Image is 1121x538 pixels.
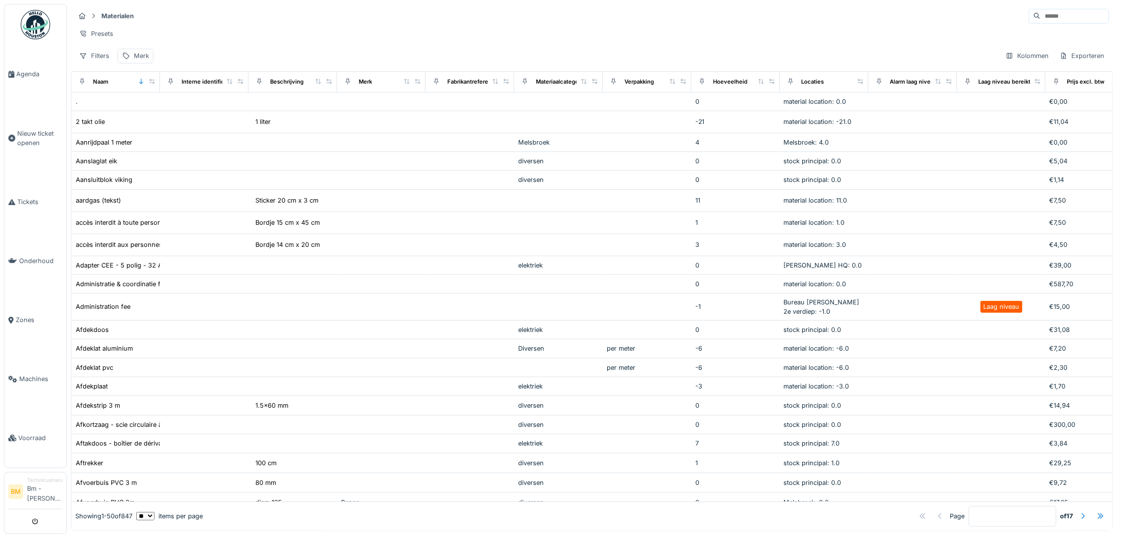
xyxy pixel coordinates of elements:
[695,117,776,126] div: -21
[784,176,841,183] span: stock principal: 0.0
[784,197,847,204] span: material location: 11.0
[784,459,840,467] span: stock principal: 1.0
[784,219,845,226] span: material location: 1.0
[695,261,776,270] div: 0
[695,439,776,448] div: 7
[979,78,1034,86] div: Laag niveau bereikt?
[4,172,66,231] a: Tickets
[19,256,62,266] span: Onderhoud
[695,478,776,487] div: 0
[76,439,173,448] div: Aftakdoos - boîtier de dérivation
[27,477,62,484] div: Technicusmanager
[518,156,599,166] div: diversen
[518,261,599,270] div: elektriek
[784,499,829,506] span: Melsbroek: 0.0
[8,484,23,499] li: BM
[984,302,1020,311] div: Laag niveau
[76,420,183,429] div: Afkortzaag - scie circulaire à onglet
[4,409,66,468] a: Voorraad
[695,138,776,147] div: 4
[76,458,103,468] div: Aftrekker
[518,138,599,147] div: Melsbroek
[1001,49,1054,63] div: Kolommen
[784,364,849,371] span: material location: -6.0
[16,69,62,79] span: Agenda
[76,302,130,311] div: Administration fee
[359,78,372,86] div: Merk
[76,344,133,353] div: Afdeklat aluminium
[97,11,138,21] strong: Materialen
[695,97,776,106] div: 0
[518,344,599,353] div: Diversen
[75,49,114,63] div: Filters
[802,78,824,86] div: Locaties
[950,512,965,521] div: Page
[76,478,137,487] div: Afvoerbuis PVC 3 m
[784,479,841,486] span: stock principal: 0.0
[695,279,776,289] div: 0
[4,45,66,104] a: Agenda
[4,104,66,172] a: Nieuw ticket openen
[890,78,937,86] div: Alarm laag niveau
[182,78,235,86] div: Interne identificator
[518,401,599,410] div: diversen
[270,78,304,86] div: Beschrijving
[695,156,776,166] div: 0
[784,262,862,269] span: [PERSON_NAME] HQ: 0.0
[8,477,62,509] a: BM TechnicusmanagerBm - [PERSON_NAME]
[27,477,62,507] li: Bm - [PERSON_NAME]
[784,383,849,390] span: material location: -3.0
[341,498,422,507] div: Benor
[518,420,599,429] div: diversen
[695,240,776,249] div: 3
[518,325,599,334] div: elektriek
[624,78,654,86] div: Verpakking
[255,218,320,227] div: Bordje 15 cm x 45 cm
[255,117,271,126] div: 1 liter
[695,458,776,468] div: 1
[17,197,62,207] span: Tickets
[76,261,172,270] div: Adapter CEE - 5 polig - 32 Amp
[784,345,849,352] span: material location: -6.0
[784,118,852,125] span: material location: -21.0
[695,420,776,429] div: 0
[76,117,105,126] div: 2 takt olie
[1056,49,1109,63] div: Exporteren
[518,382,599,391] div: elektriek
[76,382,108,391] div: Afdekplaat
[784,280,846,288] span: material location: 0.0
[76,175,132,184] div: Aansluitblok viking
[76,156,117,166] div: Aanslaglat eik
[17,129,62,148] span: Nieuw ticket openen
[76,138,132,147] div: Aanrijdpaal 1 meter
[255,240,320,249] div: Bordje 14 cm x 20 cm
[784,326,841,333] span: stock principal: 0.0
[695,302,776,311] div: -1
[21,10,50,39] img: Badge_color-CXgf-gQk.svg
[76,97,78,106] div: .
[695,325,776,334] div: 0
[784,421,841,428] span: stock principal: 0.0
[93,78,108,86] div: Naam
[518,478,599,487] div: diversen
[695,218,776,227] div: 1
[4,291,66,350] a: Zones
[1060,512,1073,521] strong: of 17
[518,458,599,468] div: diversen
[75,512,132,521] div: Showing 1 - 50 of 847
[134,51,149,60] div: Merk
[695,175,776,184] div: 0
[713,78,747,86] div: Hoeveelheid
[784,98,846,105] span: material location: 0.0
[695,382,776,391] div: -3
[447,78,498,86] div: Fabrikantreferentie
[1067,78,1105,86] div: Prijs excl. btw
[19,374,62,384] span: Machines
[695,196,776,205] div: 11
[255,401,288,410] div: 1.5x60 mm
[518,439,599,448] div: elektriek
[76,401,120,410] div: Afdekstrip 3 m
[784,440,840,447] span: stock principal: 7.0
[784,241,846,248] span: material location: 3.0
[784,299,860,315] span: Bureau [PERSON_NAME] 2e verdiep: -1.0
